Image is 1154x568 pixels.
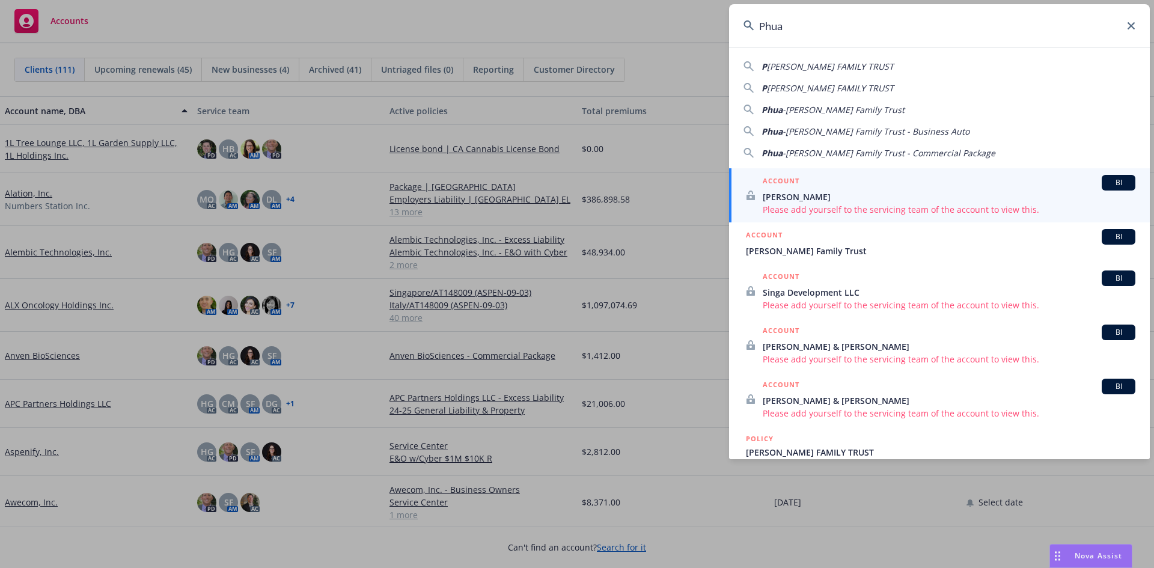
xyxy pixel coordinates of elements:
span: Nova Assist [1075,551,1122,561]
a: ACCOUNTBI[PERSON_NAME] & [PERSON_NAME]Please add yourself to the servicing team of the account to... [729,318,1150,372]
span: Please add yourself to the servicing team of the account to view this. [763,203,1135,216]
span: [PERSON_NAME] Family Trust [746,245,1135,257]
a: POLICY[PERSON_NAME] FAMILY TRUSTACP CPP 3009717434, [DATE]-[DATE] [729,426,1150,478]
input: Search... [729,4,1150,47]
h5: POLICY [746,433,774,445]
span: -[PERSON_NAME] Family Trust - Commercial Package [783,147,995,159]
button: Nova Assist [1049,544,1132,568]
span: [PERSON_NAME] & [PERSON_NAME] [763,394,1135,407]
span: -[PERSON_NAME] Family Trust [783,104,905,115]
span: Phua [762,126,783,137]
span: -[PERSON_NAME] Family Trust - Business Auto [783,126,969,137]
span: BI [1107,177,1131,188]
span: Phua [762,147,783,159]
span: P [762,61,767,72]
h5: ACCOUNT [763,175,799,189]
a: ACCOUNTBISinga Development LLCPlease add yourself to the servicing team of the account to view this. [729,264,1150,318]
span: P [762,82,767,94]
span: Phua [762,104,783,115]
a: ACCOUNTBI[PERSON_NAME]Please add yourself to the servicing team of the account to view this. [729,168,1150,222]
span: [PERSON_NAME] FAMILY TRUST [746,446,1135,459]
h5: ACCOUNT [746,229,783,243]
span: [PERSON_NAME] FAMILY TRUST [767,61,894,72]
span: BI [1107,327,1131,338]
span: ACP CPP 3009717434, [DATE]-[DATE] [746,459,1135,471]
span: BI [1107,273,1131,284]
a: ACCOUNTBI[PERSON_NAME] Family Trust [729,222,1150,264]
div: Drag to move [1050,545,1065,567]
span: BI [1107,381,1131,392]
h5: ACCOUNT [763,325,799,339]
span: [PERSON_NAME] [763,191,1135,203]
h5: ACCOUNT [763,270,799,285]
span: [PERSON_NAME] & [PERSON_NAME] [763,340,1135,353]
span: BI [1107,231,1131,242]
span: Please add yourself to the servicing team of the account to view this. [763,299,1135,311]
span: Singa Development LLC [763,286,1135,299]
span: Please add yourself to the servicing team of the account to view this. [763,407,1135,420]
span: [PERSON_NAME] FAMILY TRUST [767,82,894,94]
span: Please add yourself to the servicing team of the account to view this. [763,353,1135,365]
h5: ACCOUNT [763,379,799,393]
a: ACCOUNTBI[PERSON_NAME] & [PERSON_NAME]Please add yourself to the servicing team of the account to... [729,372,1150,426]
